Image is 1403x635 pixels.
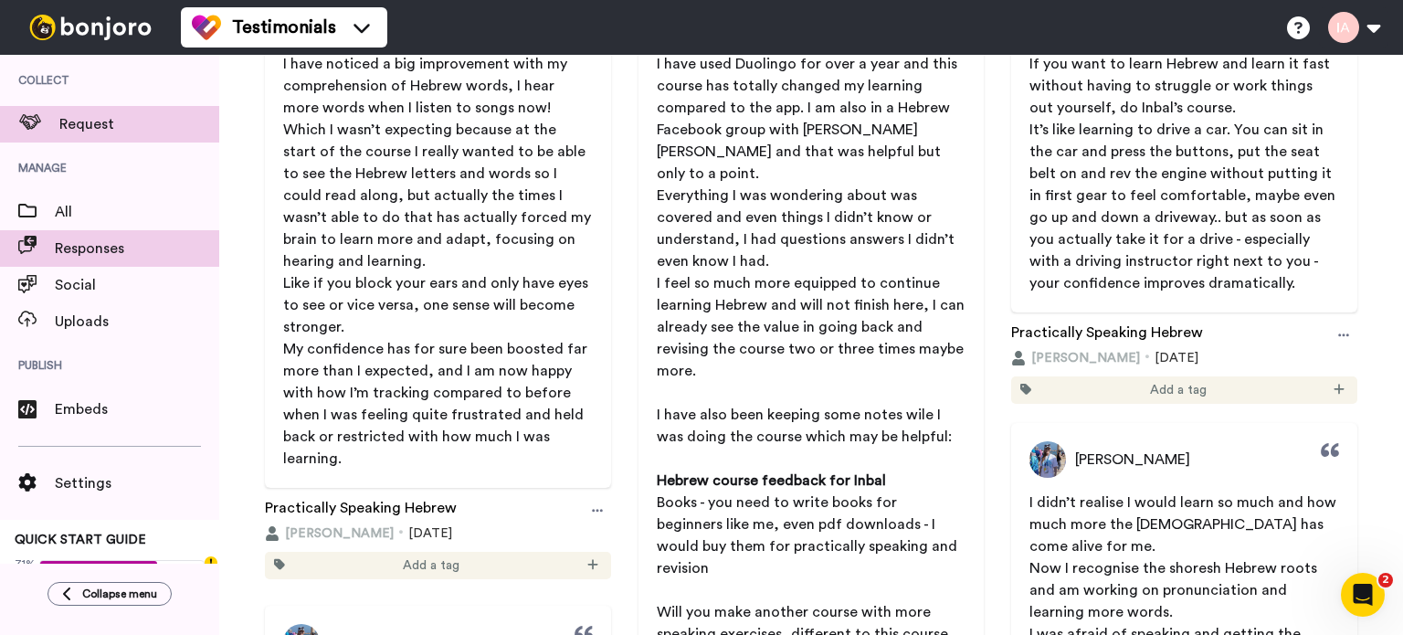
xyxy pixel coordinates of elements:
span: Now I recognise the shoresh Hebrew roots and am working on pronunciation and learning more words. [1029,561,1321,619]
img: Profile Picture [1029,441,1066,478]
span: Responses [55,238,219,259]
img: tm-color.svg [192,13,221,42]
div: [DATE] [265,524,611,543]
span: [PERSON_NAME] [1075,449,1190,471]
button: [PERSON_NAME] [265,524,394,543]
span: All [55,201,219,223]
span: Like if you block your ears and only have eyes to see or vice versa, one sense will become stronger. [283,276,592,334]
span: Uploads [55,311,219,333]
span: Hebrew course feedback for Inbal [657,473,886,488]
span: Add a tag [403,556,459,575]
span: It’s like learning to drive a car. You can sit in the car and press the buttons, put the seat bel... [1029,122,1339,291]
span: Collapse menu [82,587,157,601]
span: Everything I was wondering about was covered and even things I didn’t know or understand, I had q... [657,188,958,269]
span: QUICK START GUIDE [15,534,146,546]
span: Testimonials [232,15,336,40]
span: Books - you need to write books for beginners like me, even pdf downloads - I would buy them for ... [657,495,961,576]
iframe: Intercom live chat [1341,573,1385,617]
span: I have also been keeping some notes wile I was doing the course which may be helpful: [657,407,952,444]
span: Request [59,113,219,135]
span: [PERSON_NAME] [285,524,394,543]
span: [PERSON_NAME] [1031,349,1140,367]
span: Embeds [55,398,219,420]
span: 71% [15,556,36,571]
span: I feel so much more equipped to continue learning Hebrew and will not finish here, I can already ... [657,276,968,378]
button: [PERSON_NAME] [1011,349,1140,367]
span: Add a tag [1150,381,1207,399]
div: [DATE] [1011,349,1357,367]
img: bj-logo-header-white.svg [22,15,159,40]
a: Practically Speaking Hebrew [1011,322,1203,349]
button: Collapse menu [47,582,172,606]
span: I didn’t realise I would learn so much and how much more the [DEMOGRAPHIC_DATA] has come alive fo... [1029,495,1340,554]
a: Practically Speaking Hebrew [265,497,457,524]
div: Tooltip anchor [203,555,219,571]
span: I have used Duolingo for over a year and this course has totally changed my learning compared to ... [657,57,961,181]
span: 2 [1378,573,1393,587]
span: Settings [55,472,219,494]
span: If you want to learn Hebrew and learn it fast without having to struggle or work things out yours... [1029,57,1334,115]
span: I have noticed a big improvement with my comprehension of Hebrew words, I hear more words when I ... [283,57,595,269]
span: My confidence has for sure been boosted far more than I expected, and I am now happy with how I’m... [283,342,591,466]
span: Social [55,274,219,296]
